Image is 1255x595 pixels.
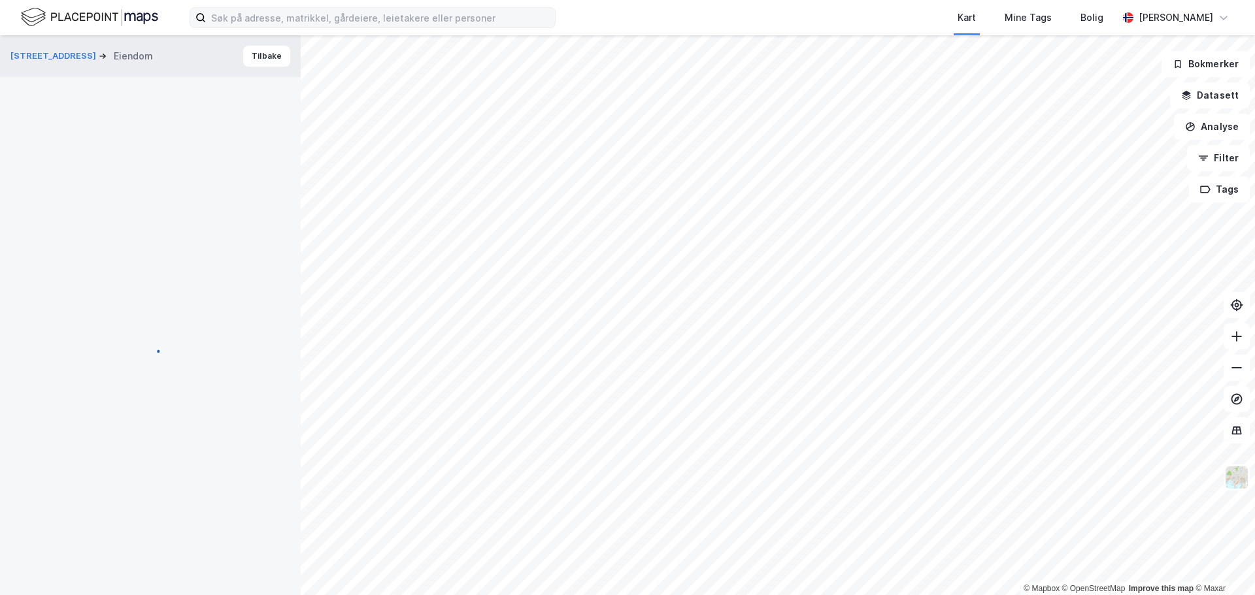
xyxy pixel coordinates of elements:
a: Improve this map [1129,584,1194,593]
button: [STREET_ADDRESS] [10,50,99,63]
button: Tilbake [243,46,290,67]
a: Mapbox [1024,584,1060,593]
div: [PERSON_NAME] [1139,10,1213,25]
button: Bokmerker [1162,51,1250,77]
button: Tags [1189,176,1250,202]
div: Mine Tags [1005,10,1052,25]
input: Søk på adresse, matrikkel, gårdeiere, leietakere eller personer [206,8,555,27]
div: Kontrollprogram for chat [1190,532,1255,595]
iframe: Chat Widget [1190,532,1255,595]
img: spinner.a6d8c91a73a9ac5275cf975e30b51cfb.svg [140,339,161,360]
div: Bolig [1080,10,1103,25]
a: OpenStreetMap [1062,584,1126,593]
img: logo.f888ab2527a4732fd821a326f86c7f29.svg [21,6,158,29]
img: Z [1224,465,1249,490]
div: Kart [958,10,976,25]
div: Eiendom [114,48,153,64]
button: Datasett [1170,82,1250,108]
button: Analyse [1174,114,1250,140]
button: Filter [1187,145,1250,171]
